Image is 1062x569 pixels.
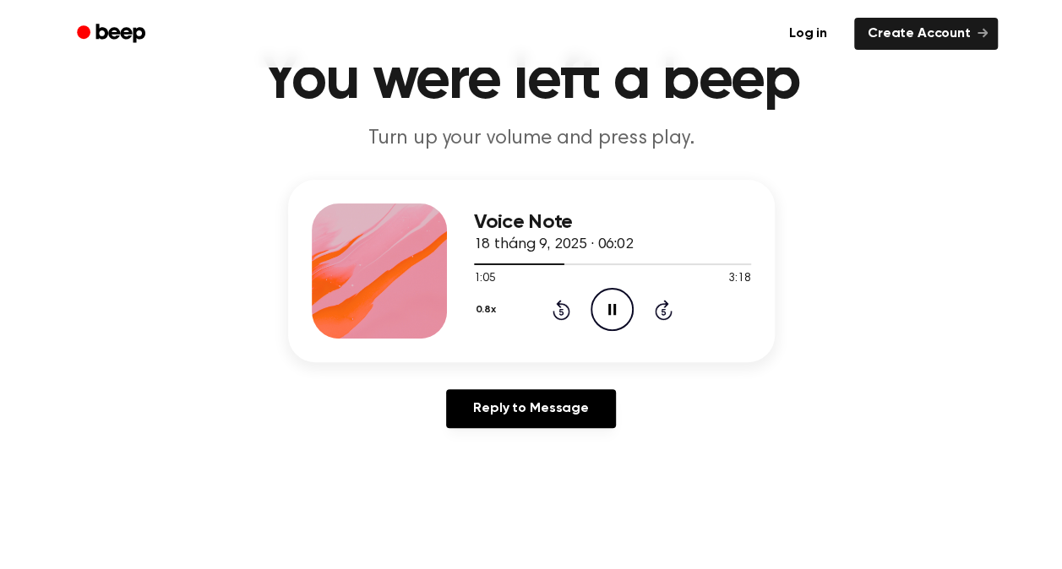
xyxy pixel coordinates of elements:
[474,211,751,234] h3: Voice Note
[446,389,615,428] a: Reply to Message
[728,270,750,288] span: 3:18
[207,125,856,153] p: Turn up your volume and press play.
[772,14,844,53] a: Log in
[474,270,496,288] span: 1:05
[474,237,634,252] span: 18 tháng 9, 2025 · 06:02
[474,295,503,324] button: 0.8x
[99,51,964,111] h1: You were left a beep
[854,18,998,50] a: Create Account
[65,18,161,51] a: Beep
